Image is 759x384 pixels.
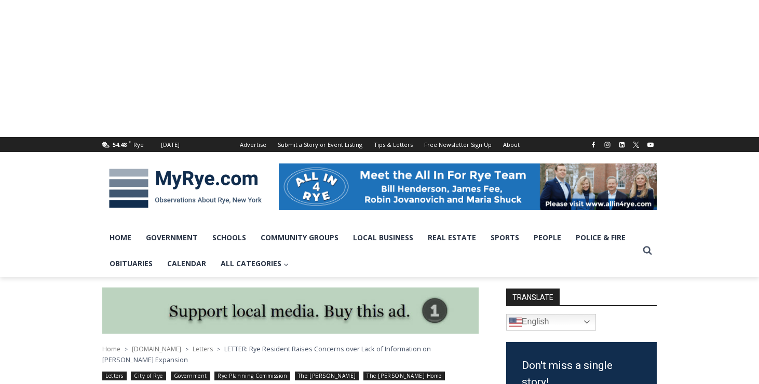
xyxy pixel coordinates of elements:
a: Sports [483,225,526,251]
strong: TRANSLATE [506,289,560,305]
a: Advertise [234,137,272,152]
nav: Primary Navigation [102,225,638,277]
a: Rye Planning Commission [214,372,290,380]
img: All in for Rye [279,163,657,210]
nav: Breadcrumbs [102,344,479,365]
a: Calendar [160,251,213,277]
a: Submit a Story or Event Listing [272,137,368,152]
a: Tips & Letters [368,137,418,152]
span: > [125,346,128,353]
a: The [PERSON_NAME] [295,372,359,380]
a: Facebook [587,139,600,151]
a: About [497,137,525,152]
a: Letters [102,372,127,380]
a: Government [139,225,205,251]
a: Linkedin [616,139,628,151]
a: Home [102,225,139,251]
a: Community Groups [253,225,346,251]
a: The [PERSON_NAME] Home [363,372,445,380]
span: > [217,346,220,353]
a: City of Rye [131,372,166,380]
img: support local media, buy this ad [102,287,479,334]
span: All Categories [221,258,289,269]
img: MyRye.com [102,161,268,215]
a: English [506,314,596,331]
a: [DOMAIN_NAME] [132,345,181,353]
img: en [509,316,522,328]
button: View Search Form [638,241,657,260]
a: Home [102,345,120,353]
a: Government [171,372,210,380]
a: People [526,225,568,251]
span: F [128,139,131,145]
a: Instagram [601,139,614,151]
a: Letters [193,345,213,353]
div: [DATE] [161,140,180,149]
span: 54.48 [113,141,127,148]
a: Free Newsletter Sign Up [418,137,497,152]
a: Schools [205,225,253,251]
a: Real Estate [421,225,483,251]
a: X [630,139,642,151]
a: Local Business [346,225,421,251]
div: Rye [133,140,144,149]
a: All Categories [213,251,296,277]
span: > [185,346,188,353]
a: YouTube [644,139,657,151]
nav: Secondary Navigation [234,137,525,152]
span: LETTER: Rye Resident Raises Concerns over Lack of Information on [PERSON_NAME] Expansion [102,344,431,364]
a: Obituaries [102,251,160,277]
a: Police & Fire [568,225,633,251]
